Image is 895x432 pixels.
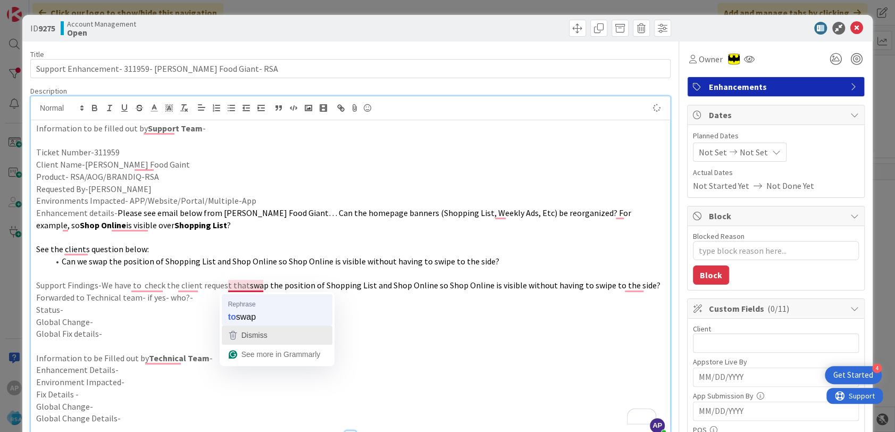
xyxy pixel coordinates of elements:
[693,167,859,178] span: Actual Dates
[149,353,210,363] strong: Technical Team
[36,171,665,183] p: Product- RSA/AOG/BRANDIQ-RSA
[148,123,203,134] strong: Support Team
[36,159,665,171] p: Client Name-[PERSON_NAME] Food Gaint
[693,265,729,285] button: Block
[825,366,882,384] div: Open Get Started checklist, remaining modules: 4
[709,109,845,121] span: Dates
[709,302,845,315] span: Custom Fields
[30,86,67,96] span: Description
[36,388,665,401] p: Fix Details -
[693,130,859,142] span: Planned Dates
[766,179,814,192] span: Not Done Yet
[22,2,48,14] span: Support
[67,20,136,28] span: Account Management
[36,146,665,159] p: Ticket Number-311959
[36,304,665,316] p: Status-
[36,183,665,195] p: Requested By-[PERSON_NAME]
[227,220,231,230] span: ?
[693,231,745,241] label: Blocked Reason
[36,328,665,340] p: Global Fix details-
[36,122,665,135] p: Information to be filled out by -
[699,368,853,386] input: MM/DD/YYYY
[174,220,227,230] strong: Shopping List
[36,195,665,207] p: Environments Impacted- APP/Website/Portal/Multiple-App
[728,53,740,65] img: AC
[36,279,665,292] p: Support Findings-We have to check the client request that
[767,303,789,314] span: ( 0/11 )
[872,363,882,373] div: 4
[36,244,149,254] span: See the clients question below:
[30,22,55,35] span: ID
[36,376,665,388] p: Environment Impacted-
[80,220,126,230] strong: Shop Online
[36,316,665,328] p: Global Change-
[36,401,665,413] p: Global Change-
[62,256,499,267] span: Can we swap the position of Shopping List and Shop Online so Shop Online is visible without havin...
[693,358,859,365] div: Appstore Live By
[699,146,727,159] span: Not Set
[693,179,749,192] span: Not Started Yet
[693,324,711,334] label: Client
[36,412,665,425] p: Global Change Details-
[693,392,859,400] div: App Submission By
[709,210,845,222] span: Block
[36,207,633,230] span: Please see email below from [PERSON_NAME] Food Giant… Can the homepage banners (Shopping List, We...
[126,220,174,230] span: is visible over
[740,146,768,159] span: Not Set
[36,352,665,364] p: Information to be Filled out by -
[30,59,671,78] input: type card name here...
[30,49,44,59] label: Title
[36,207,665,231] p: Enhancement details-
[67,28,136,37] b: Open
[250,280,660,290] span: swap the position of Shopping List and Shop Online so Shop Online is visible without having to sw...
[833,370,873,380] div: Get Started
[699,402,853,420] input: MM/DD/YYYY
[38,23,55,34] b: 9275
[709,80,845,93] span: Enhancements
[36,292,665,304] p: Forwarded to Technical team- if yes- who?-
[699,53,723,65] span: Owner
[36,364,665,376] p: Enhancement Details-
